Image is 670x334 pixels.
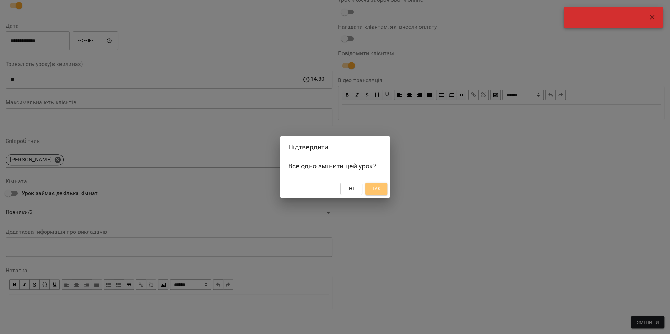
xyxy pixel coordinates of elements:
[349,185,354,193] span: Ні
[288,142,382,153] h2: Підтвердити
[365,183,387,195] button: Так
[340,183,362,195] button: Ні
[288,161,382,171] h6: Все одно змінити цей урок?
[372,185,381,193] span: Так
